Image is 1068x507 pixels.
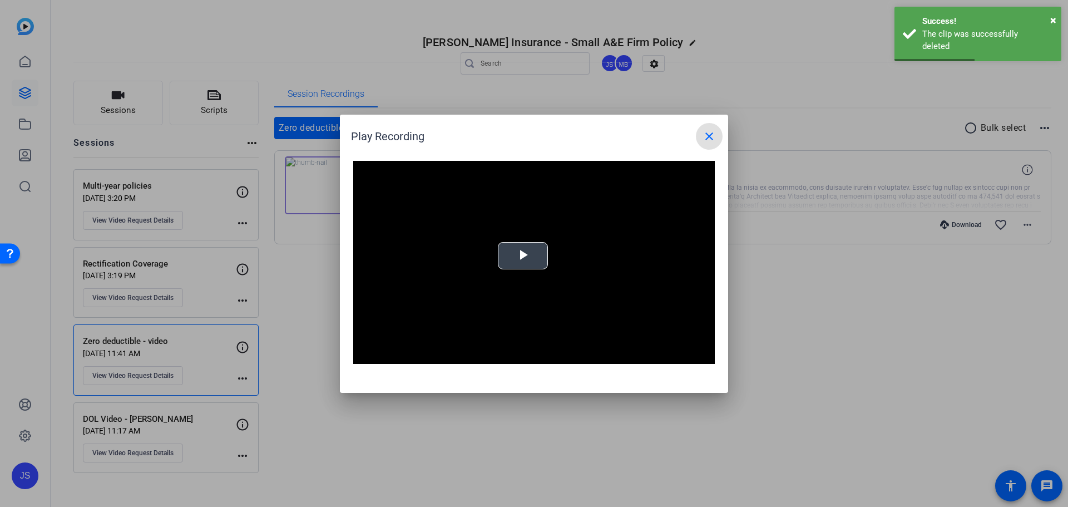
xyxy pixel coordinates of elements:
[498,242,548,269] button: Play Video
[1050,13,1056,27] span: ×
[351,123,723,150] div: Play Recording
[1050,12,1056,28] button: Close
[703,130,716,143] mat-icon: close
[922,15,1053,28] div: Success!
[353,161,715,365] div: Video Player
[922,28,1053,53] div: The clip was successfully deleted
